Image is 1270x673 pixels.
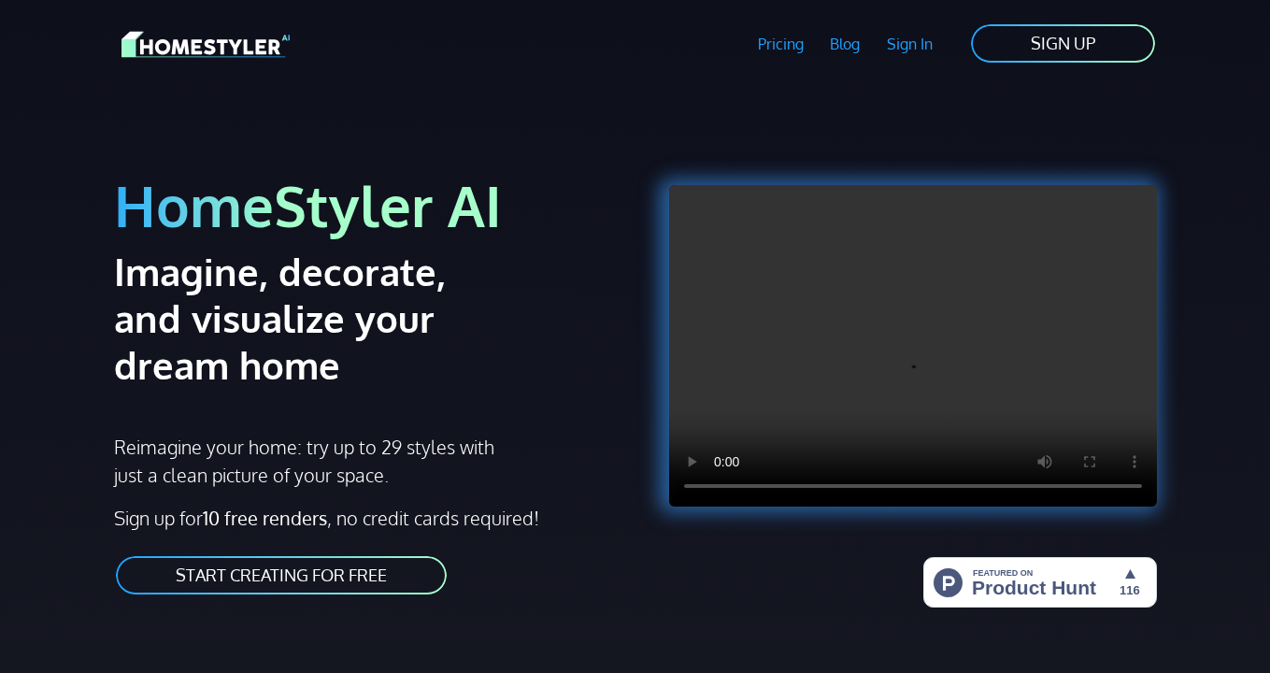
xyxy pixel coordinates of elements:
[114,248,522,388] h2: Imagine, decorate, and visualize your dream home
[744,22,817,65] a: Pricing
[817,22,874,65] a: Blog
[114,504,624,532] p: Sign up for , no credit cards required!
[874,22,947,65] a: Sign In
[923,557,1157,608] img: HomeStyler AI - Interior Design Made Easy: One Click to Your Dream Home | Product Hunt
[114,433,497,489] p: Reimagine your home: try up to 29 styles with just a clean picture of your space.
[969,22,1157,64] a: SIGN UP
[203,506,327,530] strong: 10 free renders
[121,28,290,61] img: HomeStyler AI logo
[114,170,624,240] h1: HomeStyler AI
[114,554,449,596] a: START CREATING FOR FREE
